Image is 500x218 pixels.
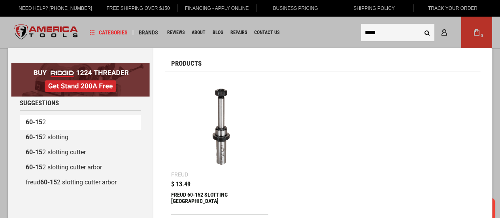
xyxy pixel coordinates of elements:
[11,63,150,97] img: BOGO: Buy RIDGID® 1224 Threader, Get Stand 200A Free!
[11,12,89,18] p: Chat now
[139,30,158,35] span: Brands
[26,148,42,156] b: 60-15
[20,115,141,130] a: 60-152
[20,175,141,190] a: freud60-152 slotting cutter arbor
[171,78,268,214] a: FREUD 60-152 SLOTTING CUTTER ARBOR Freud $ 13.49 FREUD 60-152 SLOTTING [GEOGRAPHIC_DATA]
[90,30,128,35] span: Categories
[91,10,100,20] button: Open LiveChat chat widget
[40,178,57,186] b: 60-15
[20,160,141,175] a: 60-152 slotting cutter arbor
[20,130,141,145] a: 60-152 slotting
[419,25,434,40] button: Search
[171,191,268,210] div: FREUD 60-152 SLOTTING CUTTER ARBOR
[171,181,191,188] span: $ 13.49
[175,82,264,171] img: FREUD 60-152 SLOTTING CUTTER ARBOR
[26,163,42,171] b: 60-15
[26,133,42,141] b: 60-15
[86,27,131,38] a: Categories
[26,118,42,126] b: 60-15
[171,60,202,67] span: Products
[20,100,59,106] span: Suggestions
[11,63,150,69] a: BOGO: Buy RIDGID® 1224 Threader, Get Stand 200A Free!
[171,172,188,177] div: Freud
[135,27,162,38] a: Brands
[20,145,141,160] a: 60-152 slotting cutter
